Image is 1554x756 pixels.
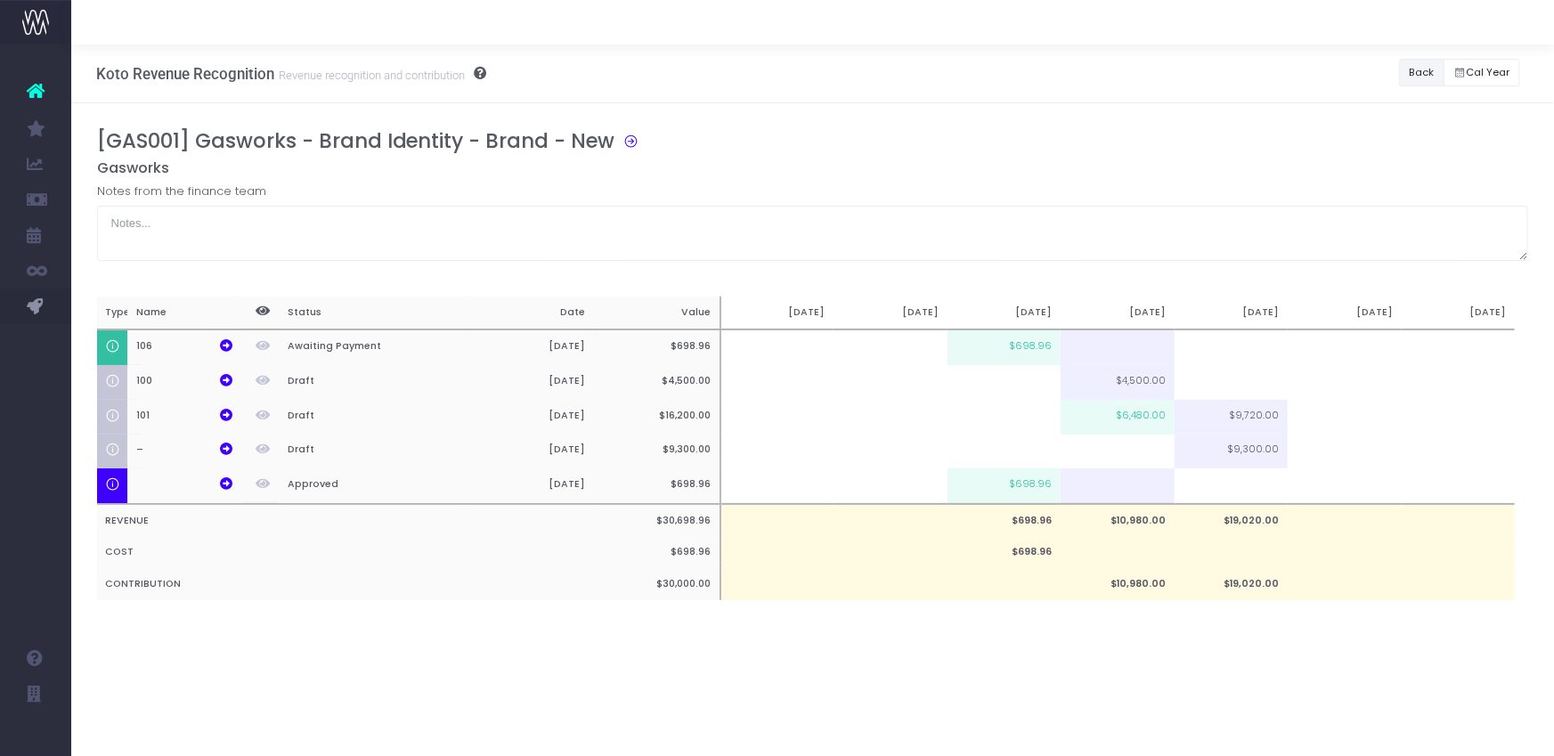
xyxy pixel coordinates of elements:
th: [DATE] [834,297,947,330]
th: 106 [128,329,241,365]
h3: Koto Revenue Recognition [96,65,486,83]
th: [DATE] [468,400,595,435]
th: [DATE] [1402,297,1516,330]
td: $9,300.00 [1175,435,1288,469]
td: $698.96 [948,468,1061,504]
th: $30,698.96 [594,504,720,537]
th: [DATE] [468,329,595,365]
th: $698.96 [594,537,720,569]
h3: [GAS001] Gasworks - Brand Identity - Brand - New [97,129,615,153]
div: Small button group [1444,54,1529,91]
button: Cal Year [1444,59,1520,86]
th: 101 [128,400,241,435]
th: Draft [279,365,468,400]
th: Draft [279,435,468,469]
th: Name [128,297,241,330]
th: Status [279,297,468,330]
td: $10,980.00 [1061,504,1174,537]
th: $9,300.00 [594,435,720,469]
td: $19,020.00 [1175,568,1288,600]
td: $6,480.00 [1061,400,1174,435]
td: $698.96 [948,329,1061,365]
th: $698.96 [594,468,720,504]
button: Back [1399,59,1444,86]
th: [DATE] [468,365,595,400]
th: $4,500.00 [594,365,720,400]
th: [DATE] [468,435,595,469]
th: [DATE] [948,297,1061,330]
td: $4,500.00 [1061,365,1174,400]
th: COST [97,537,608,569]
th: – [128,435,241,469]
td: $698.96 [948,537,1061,569]
th: Draft [279,400,468,435]
small: Revenue recognition and contribution [274,65,465,83]
th: [DATE] [468,468,595,504]
th: [DATE] [1061,297,1174,330]
th: Type [97,297,142,330]
td: $19,020.00 [1175,504,1288,537]
th: 100 [128,365,241,400]
th: Approved [279,468,468,504]
td: $698.96 [948,504,1061,537]
th: [DATE] [1175,297,1288,330]
th: $30,000.00 [594,568,720,600]
th: Date [468,297,595,330]
th: REVENUE [97,504,608,537]
label: Notes from the finance team [97,183,266,200]
th: Awaiting Payment [279,329,468,365]
td: $9,720.00 [1175,400,1288,435]
img: images/default_profile_image.png [22,720,49,747]
th: $16,200.00 [594,400,720,435]
th: $698.96 [594,329,720,365]
h5: Gasworks [97,159,1529,177]
td: $10,980.00 [1061,568,1174,600]
th: CONTRIBUTION [97,568,608,600]
th: [DATE] [1288,297,1401,330]
th: Value [594,297,720,330]
th: [DATE] [720,297,834,330]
